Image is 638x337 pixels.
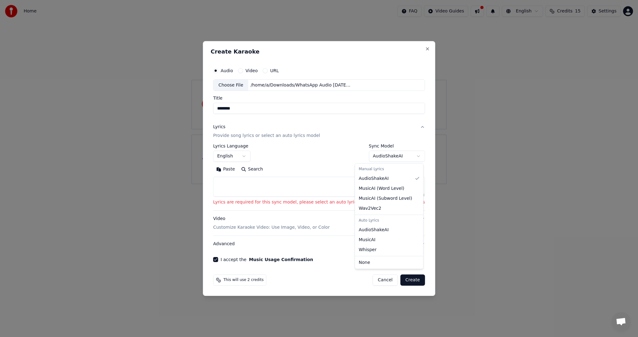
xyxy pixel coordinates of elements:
[359,236,376,243] span: MusicAI
[359,205,381,211] span: Wav2Vec2
[359,185,404,191] span: MusicAI ( Word Level )
[356,216,422,225] div: Auto Lyrics
[359,175,389,181] span: AudioShakeAI
[359,246,377,253] span: Whisper
[359,227,389,233] span: AudioShakeAI
[359,259,370,265] span: None
[356,165,422,174] div: Manual Lyrics
[359,195,412,201] span: MusicAI ( Subword Level )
